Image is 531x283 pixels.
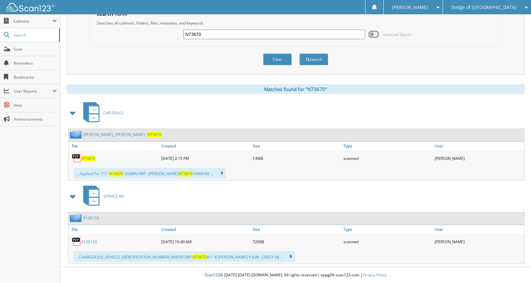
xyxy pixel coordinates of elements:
div: ...CHARGER [US_VEHICLE_IDENTIFICATION_NUMBER] INVENTORY: #1 - 8 [PERSON_NAME] P JUM_ CRAZY 08... [73,251,295,262]
a: File [69,142,160,150]
img: scan123-logo-white.svg [6,3,54,11]
a: User [433,225,524,234]
button: Search [299,53,328,65]
span: Scan [14,46,57,52]
iframe: Chat Widget [499,252,531,283]
div: [PERSON_NAME] [433,235,524,248]
span: Announcements [14,117,57,122]
a: Created [160,225,251,234]
span: N73670 [147,132,161,137]
div: 13MB [251,152,342,165]
div: scanned [342,235,433,248]
img: folder2.png [70,131,83,138]
span: N73670 [109,171,123,176]
img: PDF.png [72,237,81,246]
span: Reminders [14,60,57,66]
a: Size [251,225,342,234]
a: User [433,142,524,150]
div: [DATE] 10:40 AM [160,235,251,248]
a: [PERSON_NAME], [PERSON_NAME] -N73670 [83,132,161,137]
a: Privacy Policy [363,272,387,278]
span: Search [14,32,56,38]
div: © [DATE]-[DATE] [DOMAIN_NAME]. All rights reserved | appg04-scan123-com | [60,267,531,283]
span: N73670 [193,254,207,260]
div: Matches found for "N73670" [67,84,525,94]
span: Scan123 [205,272,220,278]
img: folder2.png [70,214,83,222]
span: CAR DEALS [103,110,123,116]
a: Type [342,225,433,234]
a: 6126133 [83,215,99,221]
a: SERVICE RO [79,184,124,209]
div: scanned [342,152,433,165]
a: N73670 [81,156,95,161]
div: ... Applied To: 111 : : DOWN PMT--[PERSON_NAME] 10000.00 ... [73,168,226,179]
a: Size [251,142,342,150]
a: Created [160,142,251,150]
div: 720KB [251,235,342,248]
span: Cabinets [14,18,52,24]
span: Bookmarks [14,74,57,80]
img: PDF.png [72,153,81,163]
a: File [69,225,160,234]
div: Searches all cabinets, folders, files, metadata, and keywords [93,20,498,26]
a: CAR DEALS [79,100,123,125]
span: Dodge of [GEOGRAPHIC_DATA] [451,5,516,9]
span: [PERSON_NAME] [392,5,428,9]
div: [DATE] 2:15 PM [160,152,251,165]
a: Type [342,142,433,150]
span: User Reports [14,88,52,94]
button: Clear [263,53,292,65]
span: Help [14,103,57,108]
span: Advanced Search [383,32,411,37]
span: N73670 [179,171,193,176]
div: [PERSON_NAME] [433,152,524,165]
a: 6126133 [81,239,97,244]
span: SERVICE RO [103,194,124,199]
